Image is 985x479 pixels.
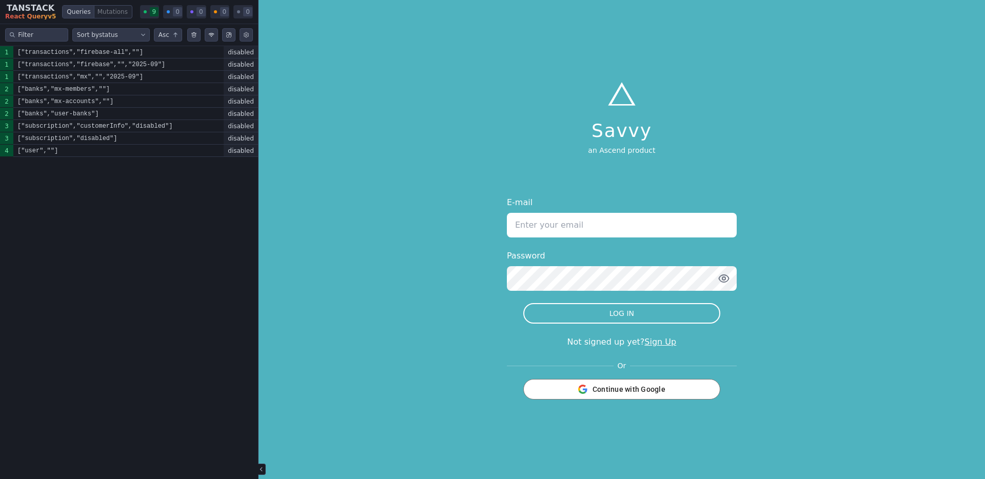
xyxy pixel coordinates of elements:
code: ["transactions","mx","","2025-09"] [13,71,224,83]
span: 0 [220,7,229,16]
label: Toggle Queries View [63,6,93,18]
h1: Savvy [588,121,655,141]
div: disabled [224,83,258,95]
code: ["subscription","disabled"] [13,132,224,145]
button: 0 [187,5,206,18]
button: 0 [210,5,230,18]
button: Close tanstack query devtools [258,464,266,475]
button: 0 [163,5,183,18]
code: ["transactions","firebase-all",""] [13,46,224,58]
label: Toggle Mutations View [94,6,132,18]
span: 0 [243,7,252,16]
div: disabled [224,120,258,132]
button: 0 [233,5,253,18]
label: Password [507,250,737,262]
code: ["subscription","customerInfo","disabled"] [13,120,224,132]
a: Sign Up [644,337,676,347]
button: Clear query cache [187,28,201,42]
button: 9 [140,5,160,18]
button: Sort order ascending [154,28,182,42]
button: Close Tanstack query devtools [5,4,56,19]
div: disabled [224,95,258,108]
div: disabled [224,145,258,157]
button: Continue with Google [523,379,720,400]
button: Mock offline behavior [205,28,218,42]
div: disabled [224,108,258,120]
div: disabled [224,58,258,71]
input: Filter queries by query key [18,30,64,40]
code: ["banks","mx-members",""] [13,83,224,95]
span: Or [614,361,631,371]
span: 9 [150,7,159,16]
button: Open in picture-in-picture mode [222,28,235,42]
span: TANSTACK [5,4,56,12]
span: 0 [173,7,182,16]
span: React Query v 5 [5,13,56,19]
label: E-mail [507,196,737,209]
span: 0 [196,7,206,16]
span: Not signed up yet? [567,337,645,347]
code: ["transactions","firebase","","2025-09"] [13,58,224,71]
span: Asc [159,30,169,40]
code: ["user",""] [13,145,224,157]
button: LOG IN [523,303,720,324]
div: disabled [224,46,258,58]
code: ["banks","mx-accounts",""] [13,95,224,108]
span: Continue with Google [593,384,665,394]
p: an Ascend product [588,145,655,155]
input: Enter your email [507,213,737,237]
div: disabled [224,132,258,145]
div: disabled [224,71,258,83]
code: ["banks","user-banks"] [13,108,224,120]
